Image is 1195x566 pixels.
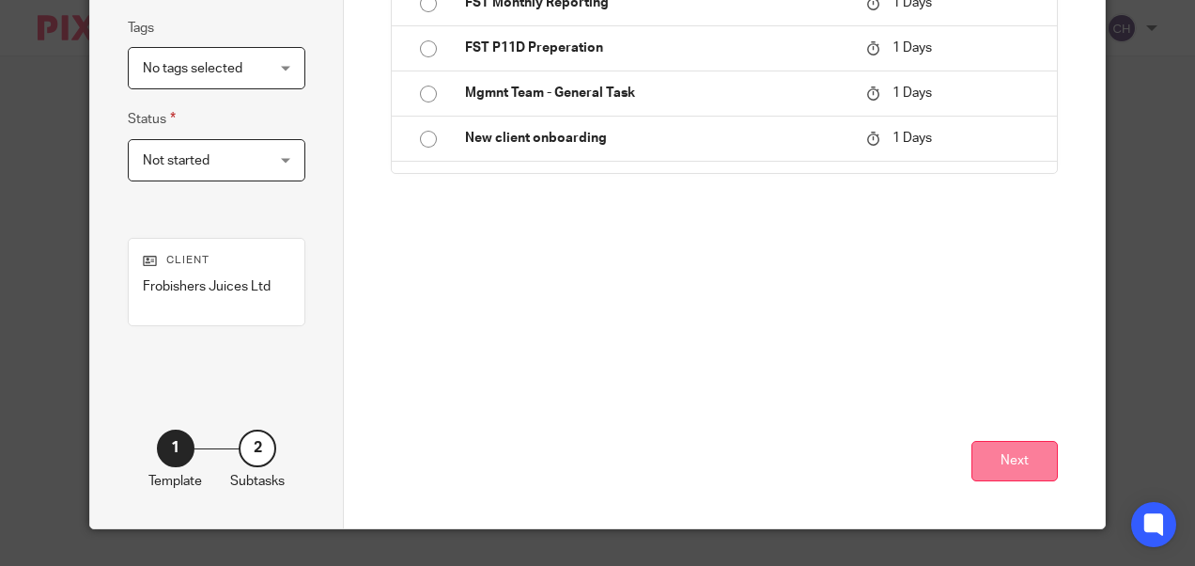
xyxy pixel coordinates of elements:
label: Status [128,108,176,130]
span: 1 Days [892,132,932,145]
label: Tags [128,19,154,38]
p: FST P11D Preperation [465,39,847,57]
span: No tags selected [143,62,242,75]
p: Client [143,253,290,268]
p: Subtasks [230,472,285,491]
span: Not started [143,154,210,167]
p: Template [148,472,202,491]
span: 1 Days [892,86,932,100]
p: New client onboarding [465,129,847,148]
div: 1 [157,430,194,467]
span: 1 Days [892,41,932,55]
div: 2 [239,430,276,467]
p: Frobishers Juices Ltd [143,277,290,296]
button: Next [971,441,1058,481]
p: Mgmnt Team - General Task [465,84,847,102]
